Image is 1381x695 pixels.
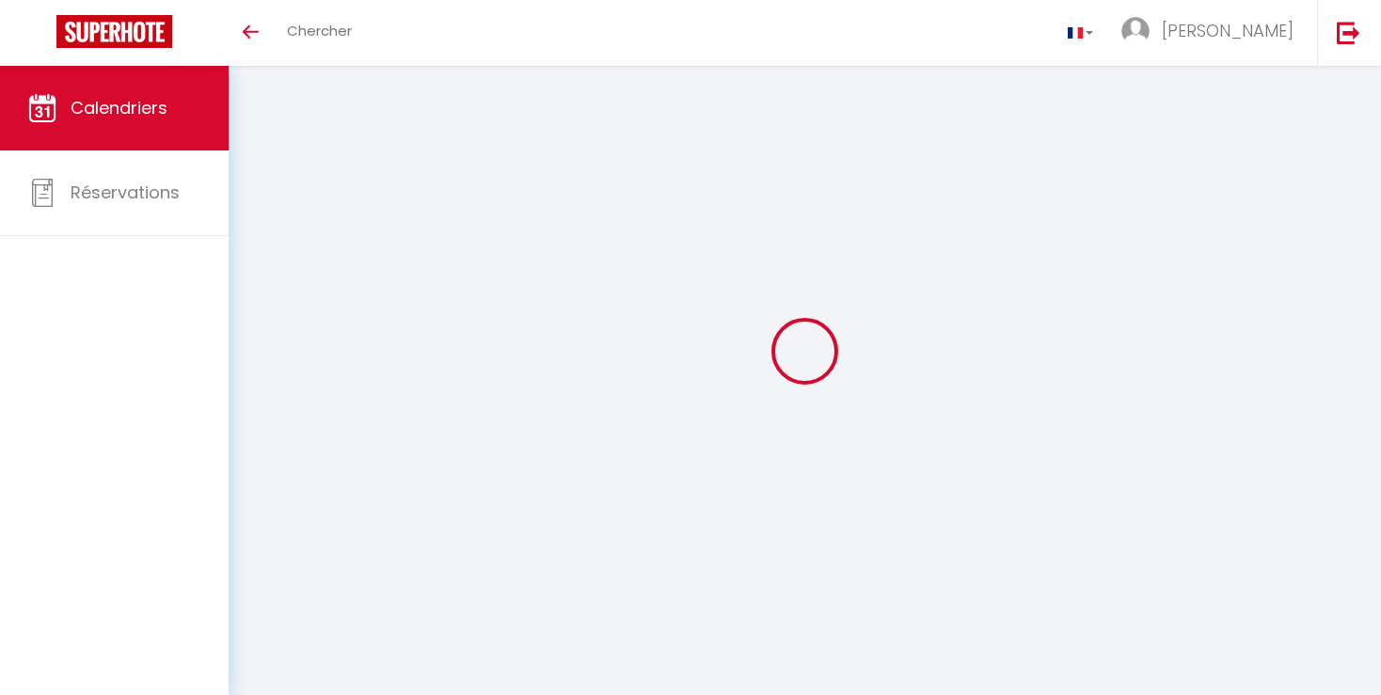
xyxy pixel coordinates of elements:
[56,15,172,48] img: Super Booking
[1162,19,1294,42] span: [PERSON_NAME]
[287,21,352,40] span: Chercher
[71,181,180,204] span: Réservations
[1121,17,1150,45] img: ...
[71,96,167,119] span: Calendriers
[1337,21,1360,44] img: logout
